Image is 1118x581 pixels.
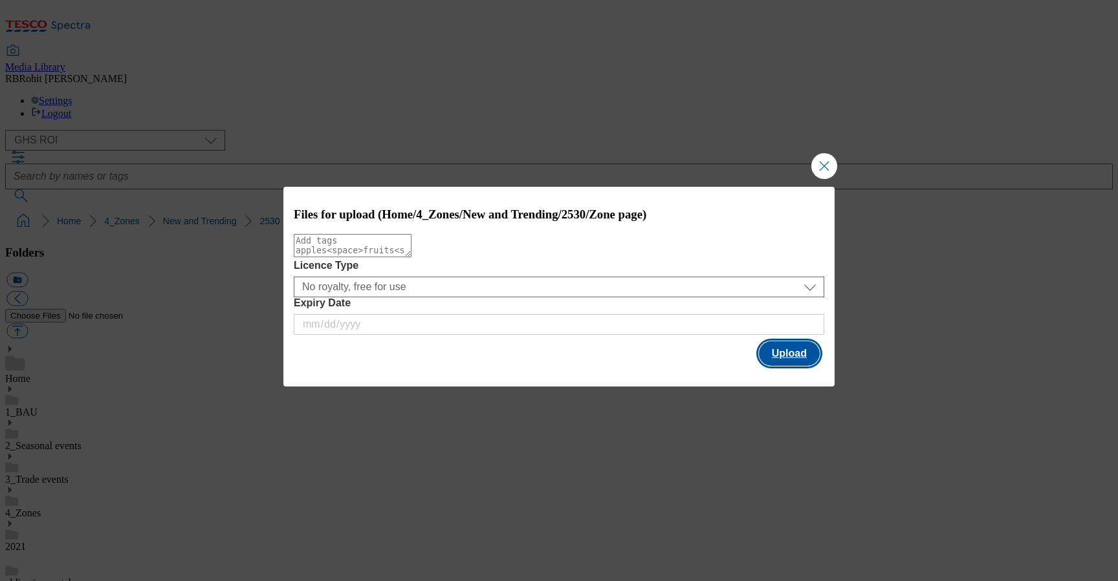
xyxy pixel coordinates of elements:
[294,260,824,271] label: Licence Type
[283,187,835,386] div: Modal
[811,153,837,179] button: Close Modal
[759,341,820,366] button: Upload
[294,297,824,309] label: Expiry Date
[294,207,824,222] h3: Files for upload (Home/4_Zones/New and Trending/2530/Zone page)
